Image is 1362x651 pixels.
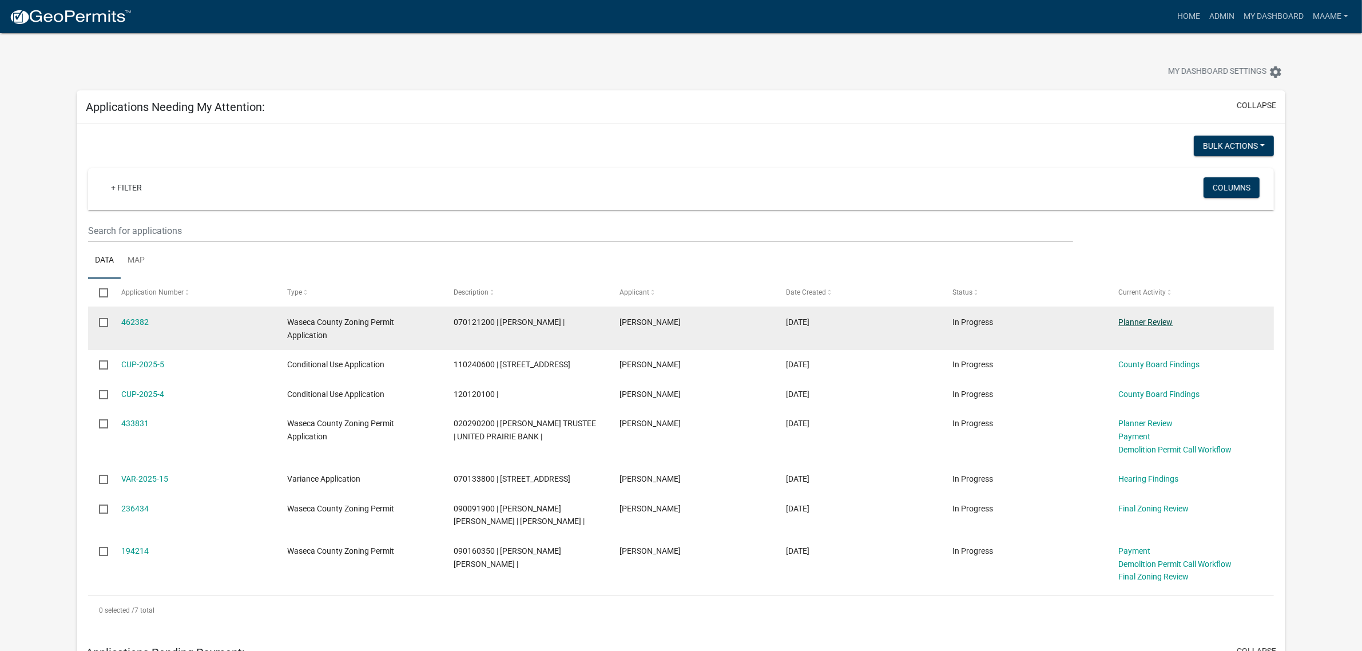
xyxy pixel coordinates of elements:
span: Becky Brewer [620,504,681,513]
span: 06/10/2025 [786,419,809,428]
datatable-header-cell: Current Activity [1107,279,1274,306]
span: Waseca County Zoning Permit Application [287,317,394,340]
a: My Dashboard [1239,6,1308,27]
span: 110240600 | 11691 288TH AVE [454,360,570,369]
a: County Board Findings [1119,390,1200,399]
span: 070133800 | 17674 240TH ST | 8 [454,474,570,483]
span: My Dashboard Settings [1168,65,1266,79]
span: 05/28/2025 [786,474,809,483]
span: Date Created [786,288,826,296]
span: 06/25/2025 [786,390,809,399]
span: Amy Woldt [620,390,681,399]
span: Current Activity [1119,288,1166,296]
datatable-header-cell: Type [276,279,443,306]
button: collapse [1237,100,1276,112]
span: In Progress [952,546,993,555]
a: County Board Findings [1119,360,1200,369]
span: Brian Mendenhall [620,317,681,327]
span: In Progress [952,474,993,483]
span: In Progress [952,360,993,369]
a: Payment [1119,432,1151,441]
datatable-header-cell: Status [942,279,1108,306]
span: 0 selected / [99,606,134,614]
span: Type [287,288,302,296]
span: Status [952,288,972,296]
span: Peter [620,419,681,428]
span: In Progress [952,504,993,513]
span: Sonia Lara [620,546,681,555]
button: Bulk Actions [1194,136,1274,156]
datatable-header-cell: Applicant [609,279,775,306]
a: Final Zoning Review [1119,504,1189,513]
i: settings [1269,65,1282,79]
span: Variance Application [287,474,360,483]
a: Planner Review [1119,317,1173,327]
span: 120120100 | [454,390,498,399]
a: Demolition Permit Call Workflow [1119,559,1232,569]
span: 090091900 | WILLIAM DEREK BREWER | BECKY BREWER | [454,504,585,526]
span: 11/21/2023 [786,546,809,555]
a: 236434 [121,504,149,513]
datatable-header-cell: Select [88,279,110,306]
h5: Applications Needing My Attention: [86,100,265,114]
a: VAR-2025-15 [121,474,168,483]
span: Application Number [121,288,184,296]
datatable-header-cell: Date Created [775,279,942,306]
a: Map [121,243,152,279]
a: Home [1173,6,1205,27]
span: Description [454,288,489,296]
button: Columns [1204,177,1260,198]
div: 7 total [88,596,1274,625]
span: In Progress [952,390,993,399]
a: 462382 [121,317,149,327]
span: Jennifer Connors [620,360,681,369]
a: Hearing Findings [1119,474,1179,483]
a: Demolition Permit Call Workflow [1119,445,1232,454]
div: collapse [77,124,1285,636]
span: 08/11/2025 [786,317,809,327]
a: CUP-2025-4 [121,390,164,399]
span: Waseca County Zoning Permit [287,504,394,513]
a: 194214 [121,546,149,555]
span: 090160350 | SONIA DOMINGUEZ LARA | [454,546,561,569]
span: Waseca County Zoning Permit [287,546,394,555]
a: Payment [1119,546,1151,555]
span: Conditional Use Application [287,360,384,369]
span: 020290200 | AMY DILLON TRUSTEE | UNITED PRAIRIE BANK | [454,419,596,441]
input: Search for applications [88,219,1073,243]
span: Applicant [620,288,650,296]
span: In Progress [952,317,993,327]
datatable-header-cell: Application Number [110,279,276,306]
span: Conditional Use Application [287,390,384,399]
datatable-header-cell: Description [443,279,609,306]
a: Admin [1205,6,1239,27]
span: Waseca County Zoning Permit Application [287,419,394,441]
button: My Dashboard Settingssettings [1159,61,1292,83]
a: + Filter [102,177,151,198]
a: Planner Review [1119,419,1173,428]
span: 03/22/2024 [786,504,809,513]
a: Maame [1308,6,1353,27]
a: Final Zoning Review [1119,572,1189,581]
span: Matt Holland [620,474,681,483]
a: 433831 [121,419,149,428]
span: In Progress [952,419,993,428]
a: CUP-2025-5 [121,360,164,369]
span: 07/09/2025 [786,360,809,369]
span: 070121200 | BRIAN K MENDENHALL | [454,317,565,327]
a: Data [88,243,121,279]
